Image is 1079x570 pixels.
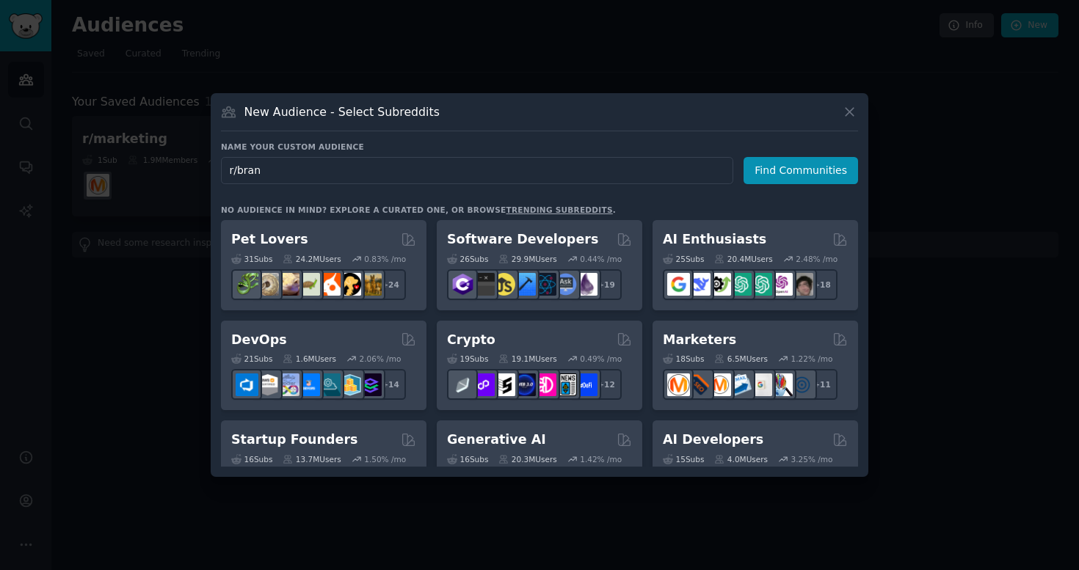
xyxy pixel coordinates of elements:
[277,373,299,396] img: Docker_DevOps
[360,354,402,364] div: 2.06 % /mo
[796,254,838,264] div: 2.48 % /mo
[318,273,341,296] img: cockatiel
[513,273,536,296] img: iOSProgramming
[807,369,838,400] div: + 11
[493,373,515,396] img: ethstaker
[729,273,752,296] img: chatgpt_promptDesign
[283,254,341,264] div: 24.2M Users
[236,273,258,296] img: herpetology
[663,254,704,264] div: 25 Sub s
[688,373,711,396] img: bigseo
[580,354,622,364] div: 0.49 % /mo
[231,431,357,449] h2: Startup Founders
[575,373,597,396] img: defi_
[472,373,495,396] img: 0xPolygon
[714,454,768,464] div: 4.0M Users
[708,373,731,396] img: AskMarketing
[663,454,704,464] div: 15 Sub s
[256,273,279,296] img: ballpython
[231,230,308,249] h2: Pet Lovers
[663,230,766,249] h2: AI Enthusiasts
[221,205,616,215] div: No audience in mind? Explore a curated one, or browse .
[221,142,858,152] h3: Name your custom audience
[667,373,690,396] img: content_marketing
[297,273,320,296] img: turtle
[447,254,488,264] div: 26 Sub s
[277,273,299,296] img: leopardgeckos
[807,269,838,300] div: + 18
[744,157,858,184] button: Find Communities
[791,273,813,296] img: ArtificalIntelligence
[663,431,763,449] h2: AI Developers
[554,373,577,396] img: CryptoNews
[513,373,536,396] img: web3
[231,331,287,349] h2: DevOps
[283,354,336,364] div: 1.6M Users
[708,273,731,296] img: AItoolsCatalog
[359,273,382,296] img: dogbreed
[688,273,711,296] img: DeepSeek
[447,331,495,349] h2: Crypto
[729,373,752,396] img: Emailmarketing
[498,254,556,264] div: 29.9M Users
[244,104,440,120] h3: New Audience - Select Subreddits
[714,354,768,364] div: 6.5M Users
[667,273,690,296] img: GoogleGeminiAI
[591,369,622,400] div: + 12
[770,273,793,296] img: OpenAIDev
[749,273,772,296] img: chatgpt_prompts_
[791,373,813,396] img: OnlineMarketing
[375,369,406,400] div: + 14
[791,454,833,464] div: 3.25 % /mo
[498,354,556,364] div: 19.1M Users
[714,254,772,264] div: 20.4M Users
[283,454,341,464] div: 13.7M Users
[359,373,382,396] img: PlatformEngineers
[447,431,546,449] h2: Generative AI
[364,254,406,264] div: 0.83 % /mo
[447,354,488,364] div: 19 Sub s
[338,273,361,296] img: PetAdvice
[506,205,612,214] a: trending subreddits
[451,273,474,296] img: csharp
[297,373,320,396] img: DevOpsLinks
[318,373,341,396] img: platformengineering
[575,273,597,296] img: elixir
[554,273,577,296] img: AskComputerScience
[447,230,598,249] h2: Software Developers
[338,373,361,396] img: aws_cdk
[663,354,704,364] div: 18 Sub s
[534,373,556,396] img: defiblockchain
[663,331,736,349] h2: Marketers
[791,354,833,364] div: 1.22 % /mo
[231,454,272,464] div: 16 Sub s
[580,454,622,464] div: 1.42 % /mo
[221,157,733,184] input: Pick a short name, like "Digital Marketers" or "Movie-Goers"
[447,454,488,464] div: 16 Sub s
[749,373,772,396] img: googleads
[493,273,515,296] img: learnjavascript
[591,269,622,300] div: + 19
[498,454,556,464] div: 20.3M Users
[231,254,272,264] div: 31 Sub s
[375,269,406,300] div: + 24
[770,373,793,396] img: MarketingResearch
[364,454,406,464] div: 1.50 % /mo
[256,373,279,396] img: AWS_Certified_Experts
[236,373,258,396] img: azuredevops
[534,273,556,296] img: reactnative
[451,373,474,396] img: ethfinance
[231,354,272,364] div: 21 Sub s
[472,273,495,296] img: software
[580,254,622,264] div: 0.44 % /mo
